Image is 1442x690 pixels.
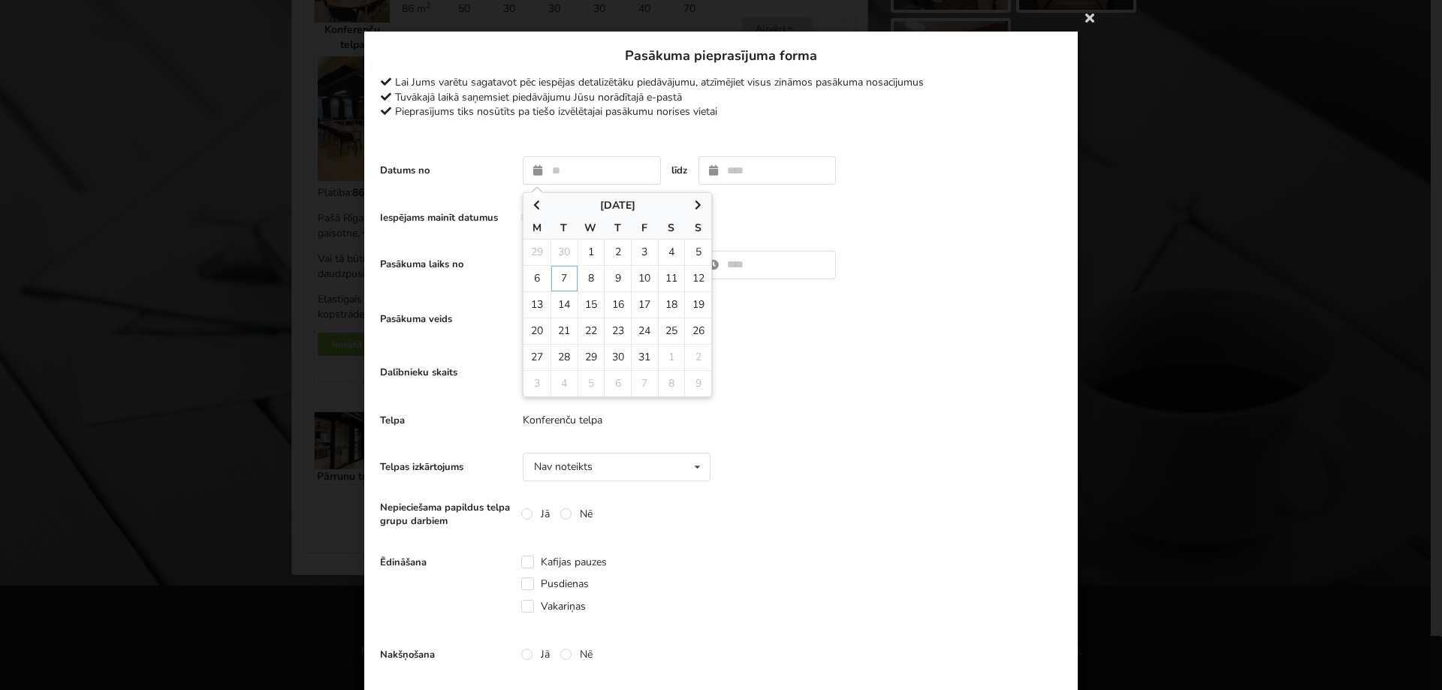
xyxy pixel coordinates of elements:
label: Nepieciešama papildus telpa grupu darbiem [380,501,511,528]
label: Nakšņošana [380,648,511,661]
label: Nē [560,648,593,661]
td: 16 [604,291,631,318]
th: W [578,218,605,240]
label: Pusdienas [521,577,589,590]
div: Pieprasījums tiks nosūtīts pa tiešo izvēlētajai pasākumu norises vietai [380,104,1062,119]
label: Jā [521,211,550,224]
td: 26 [684,318,711,344]
span: Konferenču telpa [523,413,602,427]
th: S [658,218,685,240]
h3: Pasākuma pieprasījuma forma [380,47,1062,65]
td: 10 [631,265,658,291]
td: 14 [551,291,578,318]
th: T [604,218,631,240]
label: Nē [560,508,593,520]
td: 15 [578,291,605,318]
td: 9 [684,370,711,396]
label: Pasākuma veids [380,312,511,326]
td: 5 [578,370,605,396]
td: 21 [551,318,578,344]
td: 8 [578,265,605,291]
td: 20 [523,318,551,344]
td: 18 [658,291,685,318]
label: Ēdināšana [380,556,511,569]
td: 6 [523,265,551,291]
label: Datums no [380,164,511,177]
td: 17 [631,291,658,318]
label: Dalībnieku skaits [380,366,511,379]
td: 30 [604,344,631,370]
td: 22 [578,318,605,344]
td: 29 [523,240,551,265]
div: Lai Jums varētu sagatavot pēc iespējas detalizētāku piedāvājumu, atzīmējiet visus zināmos pasākum... [380,75,1062,90]
label: līdz [671,164,687,177]
td: 6 [604,370,631,396]
label: Iespējams mainīt datumus [380,211,511,224]
label: Vakariņas [521,600,586,613]
td: 25 [658,318,685,344]
td: 7 [631,370,658,396]
td: 27 [523,344,551,370]
td: 23 [604,318,631,344]
td: 19 [684,291,711,318]
td: 3 [523,370,551,396]
span: [DATE] [600,198,635,212]
th: S [684,218,711,240]
td: 3 [631,240,658,265]
td: 31 [631,344,658,370]
td: 1 [658,344,685,370]
label: Jā [521,648,550,661]
label: Pasākuma laiks no [380,258,511,271]
label: Kafijas pauzes [521,556,607,568]
td: 2 [604,240,631,265]
td: 29 [578,344,605,370]
td: 7 [551,265,578,291]
td: 12 [684,265,711,291]
td: 30 [551,240,578,265]
th: F [631,218,658,240]
th: M [523,218,551,240]
td: 13 [523,291,551,318]
td: 9 [604,265,631,291]
th: T [551,218,578,240]
td: 1 [578,240,605,265]
td: 4 [551,370,578,396]
td: 8 [658,370,685,396]
td: 2 [684,344,711,370]
label: Telpas izkārtojums [380,460,511,474]
div: Nav noteikts [534,462,593,472]
label: Jā [521,508,550,520]
td: 4 [658,240,685,265]
td: 5 [684,240,711,265]
label: Telpa [380,414,511,427]
td: 28 [551,344,578,370]
td: 24 [631,318,658,344]
div: Tuvākajā laikā saņemsiet piedāvājumu Jūsu norādītajā e-pastā [380,90,1062,105]
td: 11 [658,265,685,291]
